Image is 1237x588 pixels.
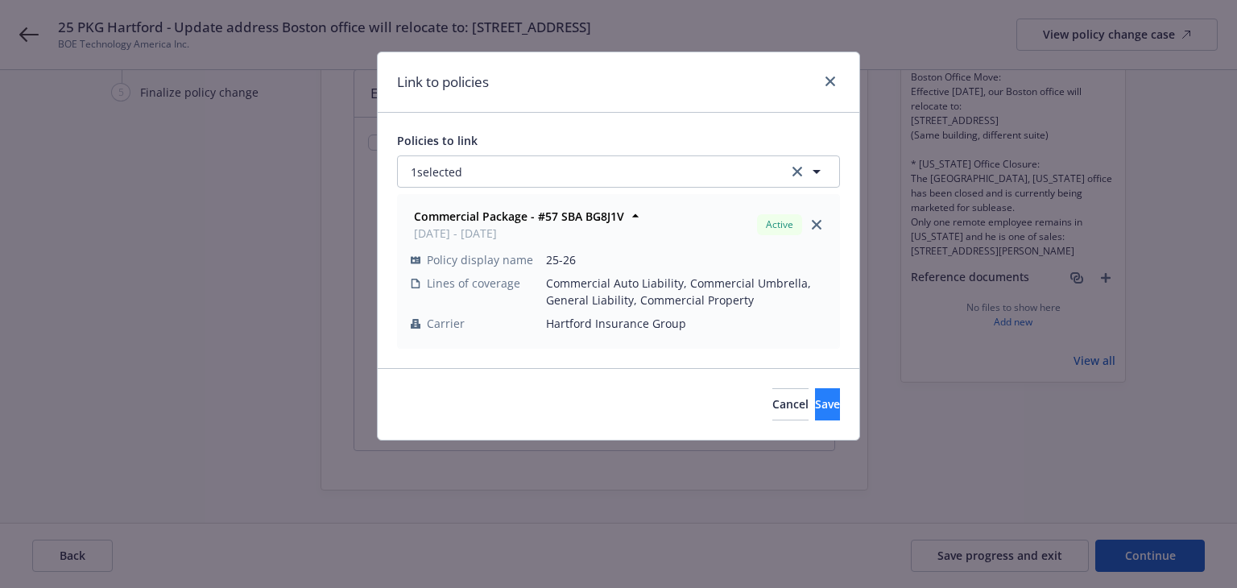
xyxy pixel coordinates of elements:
span: 1 selected [411,164,462,180]
span: Carrier [427,315,465,332]
button: Save [815,388,840,420]
span: Hartford Insurance Group [546,315,826,332]
a: close [821,72,840,91]
span: Active [763,217,796,232]
a: clear selection [788,162,807,181]
button: 1selectedclear selection [397,155,840,188]
button: Cancel [772,388,809,420]
span: Cancel [772,396,809,412]
span: 25-26 [546,251,826,268]
span: Save [815,396,840,412]
span: Commercial Auto Liability, Commercial Umbrella, General Liability, Commercial Property [546,275,826,308]
span: Policies to link [397,133,478,148]
span: [DATE] - [DATE] [414,225,624,242]
span: Lines of coverage [427,275,520,292]
h1: Link to policies [397,72,489,93]
a: close [807,215,826,234]
span: Policy display name [427,251,533,268]
strong: Commercial Package - #57 SBA BG8J1V [414,209,624,224]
